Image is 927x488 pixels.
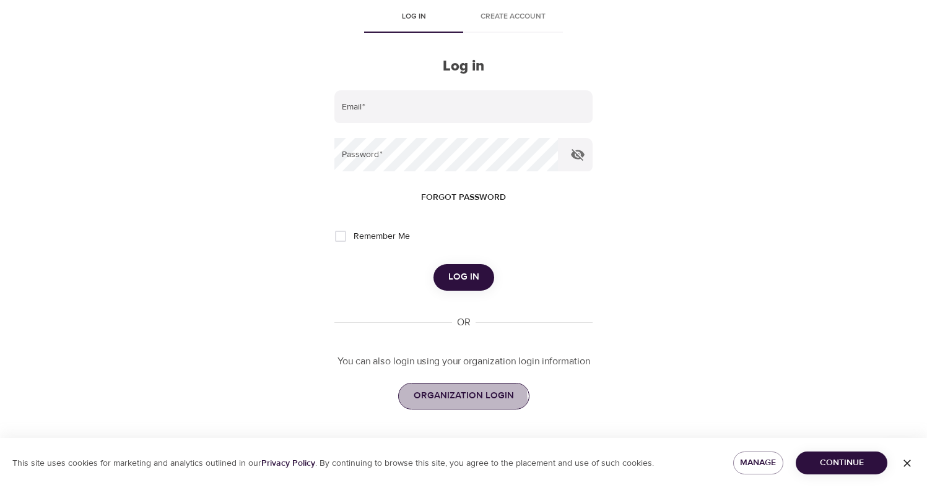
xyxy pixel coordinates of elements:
h2: Log in [334,58,592,75]
span: Continue [806,455,877,471]
span: Manage [743,455,774,471]
a: Privacy Policy [261,458,315,469]
button: Forgot password [416,186,511,209]
span: Log in [372,11,456,24]
button: Log in [433,264,494,290]
p: You can also login using your organization login information [334,354,592,369]
span: Create account [471,11,555,24]
button: Manage [733,452,784,474]
span: Remember Me [354,230,410,243]
span: ORGANIZATION LOGIN [414,388,514,404]
a: ORGANIZATION LOGIN [398,383,529,409]
button: Continue [796,452,887,474]
div: disabled tabs example [334,3,592,33]
span: Forgot password [421,190,506,205]
div: OR [452,315,476,330]
span: Log in [448,269,479,285]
